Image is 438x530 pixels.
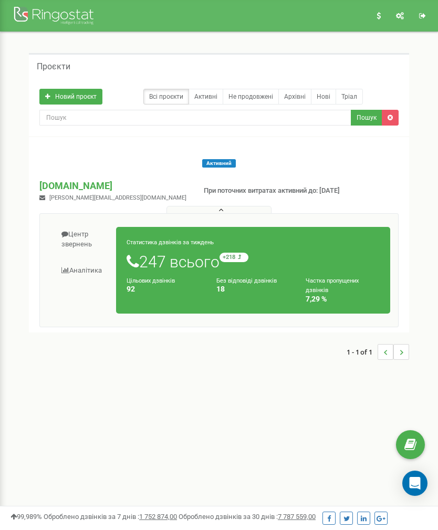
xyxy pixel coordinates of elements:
a: Нові [311,89,336,105]
h5: Проєкти [37,62,70,71]
span: 1 - 1 of 1 [347,344,378,360]
span: Оброблено дзвінків за 7 днів : [44,513,177,521]
a: Центр звернень [48,222,117,257]
a: Аналiтика [48,258,117,284]
small: +218 [220,253,248,262]
a: Тріал [336,89,363,105]
u: 1 752 874,00 [139,513,177,521]
h4: 18 [216,285,290,293]
h1: 247 всього [127,253,380,271]
a: Не продовжені [223,89,279,105]
a: Активні [189,89,223,105]
a: Новий проєкт [39,89,102,105]
u: 7 787 559,00 [278,513,316,521]
p: При поточних витратах активний до: [DATE] [204,186,340,196]
a: Всі проєкти [143,89,189,105]
span: Оброблено дзвінків за 30 днів : [179,513,316,521]
div: Open Intercom Messenger [402,471,427,496]
h4: 92 [127,285,201,293]
span: Активний [202,159,236,168]
input: Пошук [39,110,351,126]
p: [DOMAIN_NAME] [39,179,186,193]
span: 99,989% [11,513,42,521]
nav: ... [347,334,409,370]
a: Архівні [278,89,311,105]
small: Частка пропущених дзвінків [306,277,359,294]
h4: 7,29 % [306,295,380,303]
button: Пошук [351,110,382,126]
small: Без відповіді дзвінків [216,277,277,284]
small: Статистика дзвінків за тиждень [127,239,214,246]
small: Цільових дзвінків [127,277,175,284]
span: [PERSON_NAME][EMAIL_ADDRESS][DOMAIN_NAME] [49,194,186,201]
